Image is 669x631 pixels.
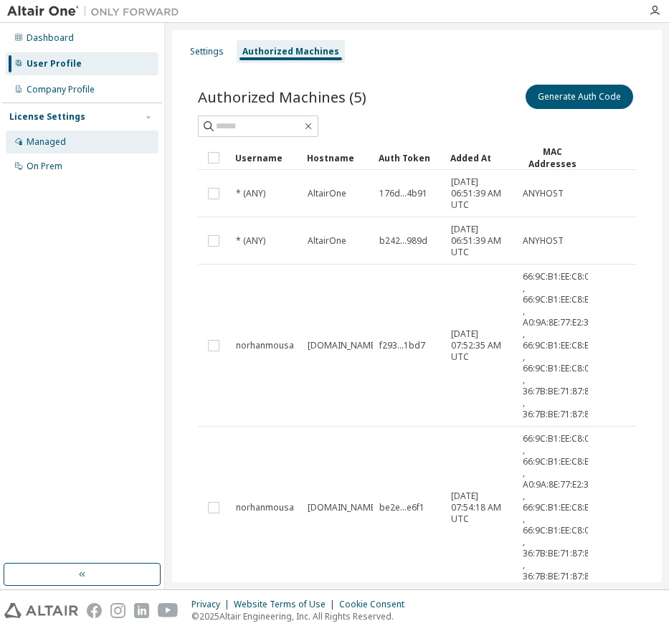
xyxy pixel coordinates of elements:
div: Added At [450,146,511,169]
span: [DATE] 06:51:39 AM UTC [451,176,510,211]
div: On Prem [27,161,62,172]
span: AltairOne [308,235,346,247]
span: * (ANY) [236,235,265,247]
span: be2e...e6f1 [379,502,424,513]
div: License Settings [9,111,85,123]
span: Authorized Machines (5) [198,87,366,107]
div: User Profile [27,58,82,70]
div: Cookie Consent [339,599,413,610]
span: [DOMAIN_NAME] [308,340,378,351]
div: Authorized Machines [242,46,339,57]
img: instagram.svg [110,603,125,618]
div: Settings [190,46,224,57]
span: 66:9C:B1:EE:C8:07 , 66:9C:B1:EE:C8:E6 , A0:9A:8E:77:E2:3A , 66:9C:B1:EE:C8:E7 , 66:9C:B1:EE:C8:06... [523,433,594,582]
span: norhanmousa [236,340,294,351]
div: Dashboard [27,32,74,44]
p: © 2025 Altair Engineering, Inc. All Rights Reserved. [191,610,413,622]
button: Generate Auth Code [526,85,633,109]
div: Auth Token [379,146,439,169]
img: altair_logo.svg [4,603,78,618]
div: Website Terms of Use [234,599,339,610]
span: [DATE] 06:51:39 AM UTC [451,224,510,258]
span: 176d...4b91 [379,188,427,199]
span: norhanmousa [236,502,294,513]
span: 66:9C:B1:EE:C8:07 , 66:9C:B1:EE:C8:E6 , A0:9A:8E:77:E2:3A , 66:9C:B1:EE:C8:E7 , 66:9C:B1:EE:C8:06... [523,271,594,420]
span: [DATE] 07:54:18 AM UTC [451,490,510,525]
img: Altair One [7,4,186,19]
span: f293...1bd7 [379,340,425,351]
span: [DATE] 07:52:35 AM UTC [451,328,510,363]
div: Hostname [307,146,367,169]
img: youtube.svg [158,603,179,618]
span: * (ANY) [236,188,265,199]
span: ANYHOST [523,188,564,199]
div: Company Profile [27,84,95,95]
div: Managed [27,136,66,148]
span: AltairOne [308,188,346,199]
div: MAC Addresses [522,146,582,170]
div: Username [235,146,295,169]
span: [DOMAIN_NAME] [308,502,378,513]
img: facebook.svg [87,603,102,618]
div: Privacy [191,599,234,610]
img: linkedin.svg [134,603,149,618]
span: b242...989d [379,235,427,247]
span: ANYHOST [523,235,564,247]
